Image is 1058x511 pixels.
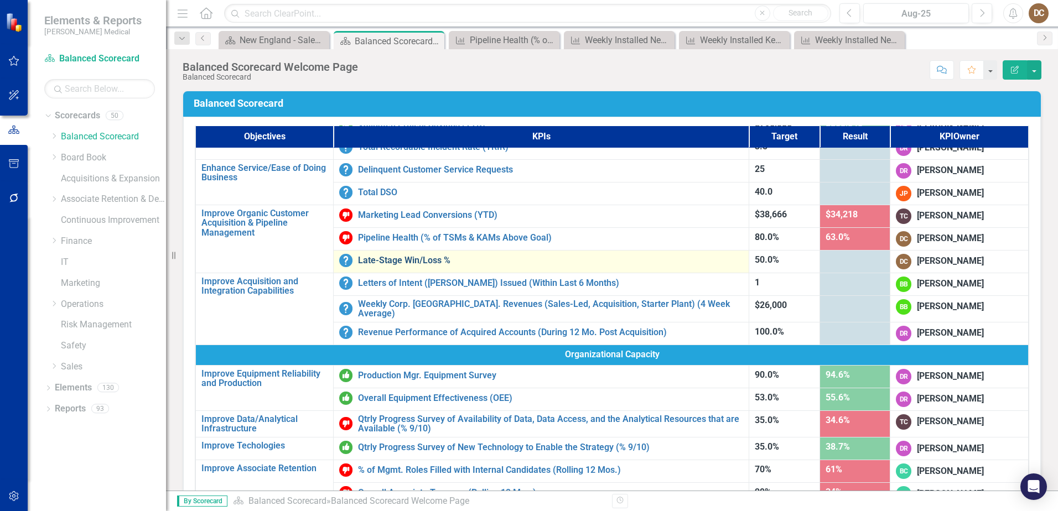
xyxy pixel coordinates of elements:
span: Search [789,8,812,17]
span: 94.6% [826,369,850,380]
div: [PERSON_NAME] [917,187,984,200]
div: 130 [97,383,119,393]
a: Weekly Installed New Account Sales (YTD) [797,33,902,47]
td: Double-Click to Edit Right Click for Context Menu [195,437,334,460]
span: 38.7% [826,441,850,452]
img: Below Target [339,417,352,430]
a: Improve Equipment Reliability and Production [201,369,328,388]
a: Letters of Intent ([PERSON_NAME]) Issued (Within Last 6 Months) [358,278,743,288]
div: 93 [91,404,109,414]
a: Risk Management [61,319,166,331]
div: BB [896,299,911,315]
div: New England - Sales - Overview Dashboard [240,33,326,47]
div: Pipeline Health (% of TSMs & KAMs Above Goal) [470,33,557,47]
td: Double-Click to Edit Right Click for Context Menu [195,365,334,410]
td: Double-Click to Edit Right Click for Context Menu [334,250,749,273]
a: Improve Techologies [201,441,328,451]
div: » [233,495,604,508]
a: Marketing [61,277,166,290]
div: DC [896,254,911,269]
td: Double-Click to Edit Right Click for Context Menu [195,159,334,205]
div: DR [896,163,911,179]
div: BC [896,463,911,479]
span: 29% [755,487,771,497]
a: Delinquent Customer Service Requests [358,165,743,175]
div: DR [896,392,911,407]
a: Improve Data/Analytical Infrastructure [201,414,328,434]
img: No Information [339,186,352,199]
td: Double-Click to Edit Right Click for Context Menu [334,437,749,460]
a: Continuous Improvement [61,214,166,227]
div: DC [896,231,911,247]
a: Revenue Performance of Acquired Accounts (During 12 Mo. Post Acquisition) [358,327,743,337]
input: Search ClearPoint... [224,4,831,23]
img: On or Above Target [339,392,352,405]
td: Double-Click to Edit [890,437,1029,460]
a: Balanced Scorecard [248,496,326,506]
a: Improve Organic Customer Acquisition & Pipeline Management [201,208,328,238]
td: Double-Click to Edit [890,273,1029,295]
div: [PERSON_NAME] [917,370,984,383]
a: Overall Equipment Effectiveness (OEE) [358,393,743,403]
a: Marketing Lead Conversions (YTD) [358,210,743,220]
div: [PERSON_NAME] [917,393,984,405]
td: Double-Click to Edit Right Click for Context Menu [195,205,334,273]
div: Balanced Scorecard Welcome Page [355,34,442,48]
span: 80.0% [755,232,779,242]
a: Balanced Scorecard [44,53,155,65]
a: Enhance Service/Ease of Doing Business [201,163,328,182]
a: Total Recordable Incident Rate (TRIR) [358,142,743,152]
button: Aug-25 [863,3,969,23]
a: Qtrly Progress Survey of New Technology to Enable the Strategy (% 9/10) [358,442,743,452]
a: Overall Associate Turnover (Rolling 12 Mos.) [358,488,743,498]
td: Double-Click to Edit Right Click for Context Menu [334,295,749,322]
span: 50.0% [755,254,779,265]
div: 50 [106,111,123,121]
div: DR [896,369,911,384]
a: Board Book [61,152,166,164]
td: Double-Click to Edit Right Click for Context Menu [334,182,749,205]
div: [PERSON_NAME] [917,488,984,500]
a: Finance [61,235,166,248]
td: Double-Click to Edit [195,345,1029,365]
div: [PERSON_NAME] [917,278,984,290]
a: Weekly Corp. [GEOGRAPHIC_DATA]. Revenues (Sales-Led, Acquisition, Starter Plant) (4 Week Average) [358,299,743,319]
span: 40.0 [755,186,772,197]
div: [PERSON_NAME] [917,164,984,177]
a: Qtrly Progress Survey of Availability of Data, Data Access, and the Analytical Resources that are... [358,414,743,434]
td: Double-Click to Edit Right Click for Context Menu [334,137,749,159]
button: Search [773,6,828,21]
div: [PERSON_NAME] [917,442,984,455]
a: Sales [61,361,166,373]
div: BB [896,277,911,292]
a: Safety [61,340,166,352]
td: Double-Click to Edit [890,388,1029,410]
div: [PERSON_NAME] [917,415,984,428]
small: [PERSON_NAME] Medical [44,27,142,36]
input: Search Below... [44,79,155,98]
td: Double-Click to Edit Right Click for Context Menu [334,410,749,437]
td: Double-Click to Edit [890,483,1029,505]
div: Open Intercom Messenger [1020,473,1047,500]
span: 1 [755,277,760,288]
span: 35.0% [755,415,779,425]
td: Double-Click to Edit Right Click for Context Menu [334,460,749,483]
td: Double-Click to Edit Right Click for Context Menu [334,159,749,182]
span: 90.0% [755,369,779,380]
span: Elements & Reports [44,14,142,27]
td: Double-Click to Edit Right Click for Context Menu [195,273,334,345]
td: Double-Click to Edit [890,365,1029,388]
td: Double-Click to Edit Right Click for Context Menu [334,205,749,227]
td: Double-Click to Edit [890,205,1029,227]
a: % of Mgmt. Roles Filled with Internal Candidates (Rolling 12 Mos.) [358,465,743,475]
td: Double-Click to Edit Right Click for Context Menu [334,483,749,505]
div: [PERSON_NAME] [917,210,984,222]
div: TC [896,208,911,224]
span: 3.5 [755,141,767,152]
div: JP [896,186,911,201]
span: 100.0% [755,326,784,337]
span: 61% [826,464,842,474]
img: Below Target [339,463,352,477]
a: Pipeline Health (% of TSMs & KAMs Above Goal) [452,33,557,47]
a: Reports [55,403,86,415]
